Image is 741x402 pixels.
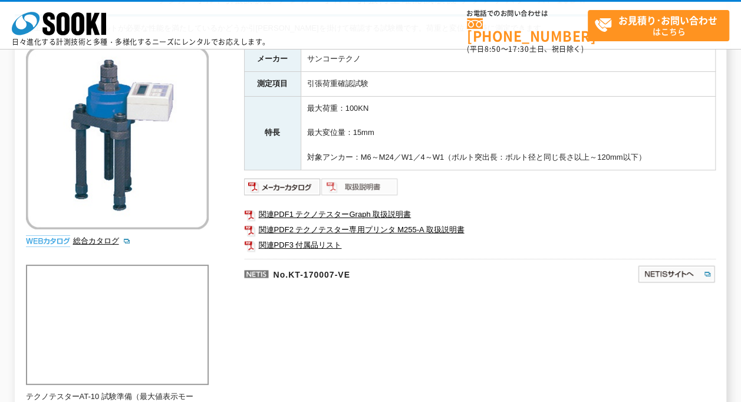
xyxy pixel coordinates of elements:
a: [PHONE_NUMBER] [467,18,588,42]
span: お電話でのお問い合わせは [467,10,588,17]
a: 関連PDF2 テクノテスター専用プリンタ M255-A 取扱説明書 [244,222,716,238]
p: 日々進化する計測技術と多種・多様化するニーズにレンタルでお応えします。 [12,38,270,45]
a: 取扱説明書 [321,185,399,194]
img: NETISサイトへ [637,265,716,284]
td: 最大荷重：100KN 最大変位量：15mm 対象アンカー：M6～M24／W1／4～W1（ボルト突出長：ボルト径と同じ長さ以上～120mm以下） [301,96,715,170]
strong: お見積り･お問い合わせ [618,13,717,27]
span: 17:30 [508,44,529,54]
a: 関連PDF1 テクノテスターGraph 取扱説明書 [244,207,716,222]
img: アンカーボルト引張荷重確認試験機 テクノテスターAT-10DⅡ [26,47,209,229]
span: はこちら [594,11,729,40]
span: (平日 ～ 土日、祝日除く) [467,44,584,54]
a: お見積り･お問い合わせはこちら [588,10,729,41]
a: 総合カタログ [73,236,131,245]
a: 関連PDF3 付属品リスト [244,238,716,253]
p: No.KT-170007-VE [244,259,523,287]
td: 引張荷重確認試験 [301,71,715,96]
th: 特長 [244,96,301,170]
span: 8:50 [485,44,501,54]
td: サンコーテクノ [301,47,715,72]
a: メーカーカタログ [244,185,321,194]
img: メーカーカタログ [244,177,321,196]
img: webカタログ [26,235,70,247]
th: メーカー [244,47,301,72]
img: 取扱説明書 [321,177,399,196]
th: 測定項目 [244,71,301,96]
